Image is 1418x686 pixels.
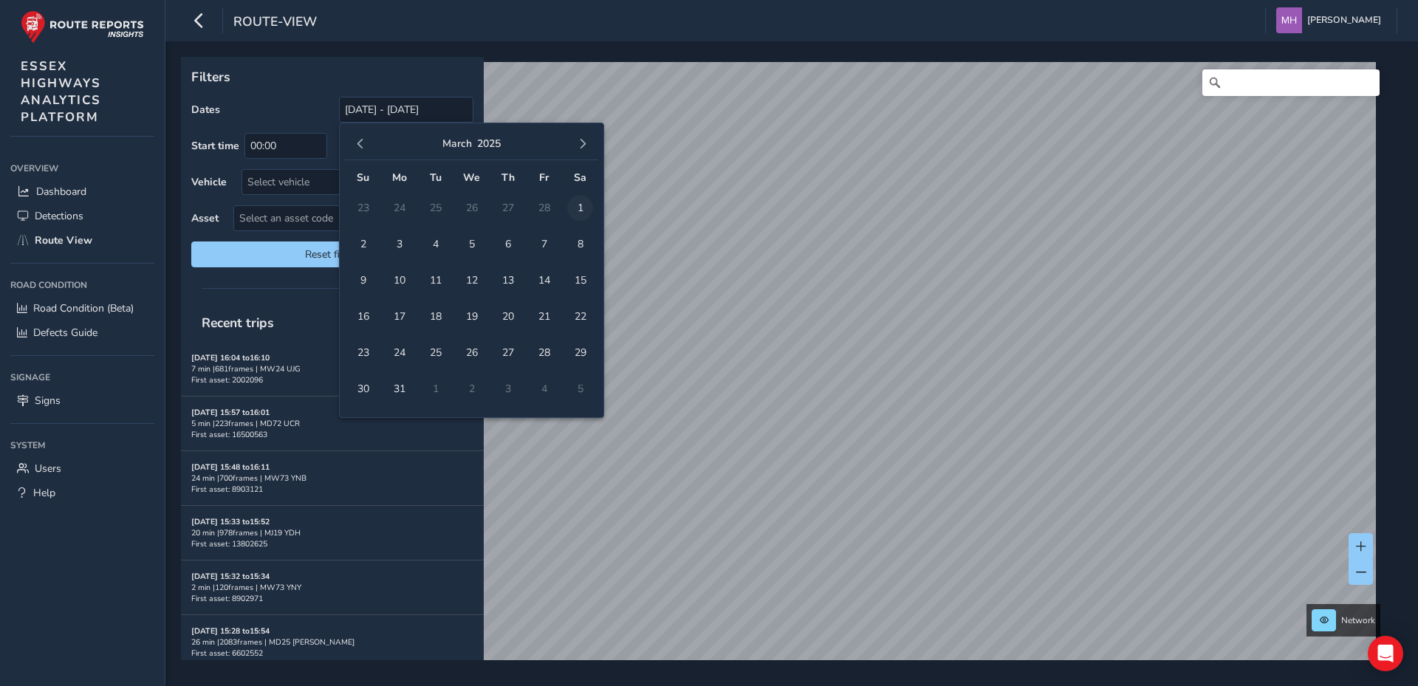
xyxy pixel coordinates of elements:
span: 21 [531,303,557,329]
strong: [DATE] 15:28 to 15:54 [191,625,270,637]
div: Signage [10,366,154,388]
span: 17 [386,303,412,329]
span: 8 [567,231,593,257]
span: Route View [35,233,92,247]
span: Fr [539,171,549,185]
span: 29 [567,340,593,366]
span: 30 [350,376,376,402]
span: Reset filters [202,247,462,261]
label: Start time [191,139,239,153]
span: Help [33,486,55,500]
strong: [DATE] 16:04 to 16:10 [191,352,270,363]
span: 12 [459,267,484,293]
span: Network [1341,614,1375,626]
button: March [442,137,472,151]
span: 13 [495,267,521,293]
span: Tu [430,171,442,185]
span: First asset: 16500563 [191,429,267,440]
div: Road Condition [10,274,154,296]
span: First asset: 2002096 [191,374,263,385]
div: 24 min | 700 frames | MW73 YNB [191,473,473,484]
span: We [463,171,480,185]
span: Th [501,171,515,185]
a: Defects Guide [10,320,154,345]
img: diamond-layout [1276,7,1302,33]
label: Asset [191,211,219,225]
div: 5 min | 223 frames | MD72 UCR [191,418,473,429]
div: Select vehicle [242,170,448,194]
span: 11 [422,267,448,293]
strong: [DATE] 15:48 to 16:11 [191,462,270,473]
span: 16 [350,303,376,329]
span: 22 [567,303,593,329]
span: Defects Guide [33,326,97,340]
span: 31 [386,376,412,402]
span: Users [35,462,61,476]
div: 26 min | 2083 frames | MD25 [PERSON_NAME] [191,637,473,648]
span: 9 [350,267,376,293]
span: 4 [422,231,448,257]
span: 5 [459,231,484,257]
span: 28 [531,340,557,366]
strong: [DATE] 15:32 to 15:34 [191,571,270,582]
a: Route View [10,228,154,253]
strong: [DATE] 15:57 to 16:01 [191,407,270,418]
p: Filters [191,67,473,86]
span: 2 [350,231,376,257]
button: Reset filters [191,241,473,267]
span: First asset: 6602552 [191,648,263,659]
input: Search [1202,69,1380,96]
span: 6 [495,231,521,257]
div: System [10,434,154,456]
span: 15 [567,267,593,293]
span: 24 [386,340,412,366]
strong: [DATE] 15:33 to 15:52 [191,516,270,527]
a: Detections [10,204,154,228]
span: Sa [574,171,586,185]
label: Dates [191,103,220,117]
span: 1 [567,195,593,221]
a: Road Condition (Beta) [10,296,154,320]
span: First asset: 13802625 [191,538,267,549]
a: Dashboard [10,179,154,204]
span: 20 [495,303,521,329]
span: 18 [422,303,448,329]
span: 3 [386,231,412,257]
span: Detections [35,209,83,223]
span: 25 [422,340,448,366]
div: 7 min | 681 frames | MW24 UJG [191,363,473,374]
span: Recent trips [191,303,284,342]
a: Help [10,481,154,505]
span: ESSEX HIGHWAYS ANALYTICS PLATFORM [21,58,101,126]
span: 26 [459,340,484,366]
span: [PERSON_NAME] [1307,7,1381,33]
span: Signs [35,394,61,408]
button: 2025 [477,137,501,151]
span: First asset: 8902971 [191,593,263,604]
span: Mo [392,171,407,185]
span: 23 [350,340,376,366]
span: 10 [386,267,412,293]
span: Select an asset code [234,206,448,230]
span: 27 [495,340,521,366]
button: [PERSON_NAME] [1276,7,1386,33]
span: First asset: 8903121 [191,484,263,495]
a: Signs [10,388,154,413]
span: 14 [531,267,557,293]
canvas: Map [186,62,1376,677]
div: 2 min | 120 frames | MW73 YNY [191,582,473,593]
div: Overview [10,157,154,179]
div: 20 min | 978 frames | MJ19 YDH [191,527,473,538]
label: Vehicle [191,175,227,189]
div: Open Intercom Messenger [1368,636,1403,671]
span: 7 [531,231,557,257]
span: route-view [233,13,317,33]
span: Road Condition (Beta) [33,301,134,315]
img: rr logo [21,10,144,44]
a: Users [10,456,154,481]
span: 19 [459,303,484,329]
span: Dashboard [36,185,86,199]
span: Su [357,171,369,185]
